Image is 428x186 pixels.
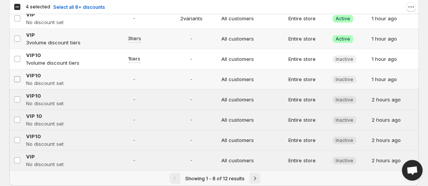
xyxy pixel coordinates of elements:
[286,29,330,49] td: Entire store
[219,29,286,49] td: All customers
[369,69,419,90] td: 1 hour ago
[107,15,161,22] span: -
[369,150,419,171] td: 2 hours ago
[26,31,103,39] a: VIP
[369,110,419,130] td: 2 hours ago
[26,92,103,100] a: VIP10
[26,39,103,46] p: 3 volume discount tiers
[166,15,217,22] span: 2 variants
[26,140,103,148] p: No discount set
[26,52,41,58] span: VIP10
[26,132,103,140] a: VIP10
[336,137,353,144] span: Inactive
[26,11,103,18] a: VIP
[369,49,419,69] td: 1 hour ago
[219,90,286,110] td: All customers
[369,29,419,49] td: 1 hour ago
[26,133,41,139] span: VIP10
[219,150,286,171] td: All customers
[336,56,353,62] span: Inactive
[26,72,103,79] a: VIP10
[369,8,419,29] td: 1 hour ago
[107,75,161,83] span: -
[286,130,330,150] td: Entire store
[26,79,103,87] p: No discount set
[286,8,330,29] td: Entire store
[219,110,286,130] td: All customers
[407,2,416,11] button: Actions
[286,49,330,69] td: Entire store
[26,153,103,160] a: VIP
[26,160,103,168] p: No discount set
[336,117,353,123] span: Inactive
[369,130,419,150] td: 2 hours ago
[26,51,103,59] a: VIP10
[26,120,103,127] p: No discount set
[26,4,50,10] span: 4 selected
[26,18,103,26] p: No discount set
[166,96,217,103] span: -
[369,90,419,110] td: 2 hours ago
[219,8,286,29] td: All customers
[166,75,217,83] span: -
[26,153,35,160] span: VIP
[26,113,42,119] span: VIP 10
[9,170,419,186] nav: Pagination
[336,158,353,164] span: Inactive
[26,72,41,78] span: VIP10
[286,150,330,171] td: Entire store
[219,130,286,150] td: All customers
[286,110,330,130] td: Entire store
[336,97,353,103] span: Inactive
[107,136,161,144] span: -
[166,35,217,42] span: -
[26,93,41,99] span: VIP10
[26,112,103,120] a: VIP 10
[219,69,286,90] td: All customers
[166,116,217,124] span: -
[166,55,217,63] span: -
[185,176,245,181] span: Showing 1 - 8 of 12 results
[286,90,330,110] td: Entire store
[286,69,330,90] td: Entire store
[250,173,260,184] button: Next
[402,160,423,181] a: Open chat
[107,116,161,124] span: -
[107,96,161,103] span: -
[336,36,350,42] span: Active
[26,11,35,18] span: VIP
[219,49,286,69] td: All customers
[26,59,103,67] p: 1 volume discount tiers
[166,136,217,144] span: -
[26,32,35,38] span: VIP
[128,34,141,42] span: 3 tiers
[336,16,350,22] span: Active
[166,157,217,164] span: -
[53,4,105,10] button: Select all 8+ discounts
[128,55,140,62] span: 1 tiers
[336,77,353,83] span: Inactive
[107,157,161,164] span: -
[26,100,103,107] p: No discount set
